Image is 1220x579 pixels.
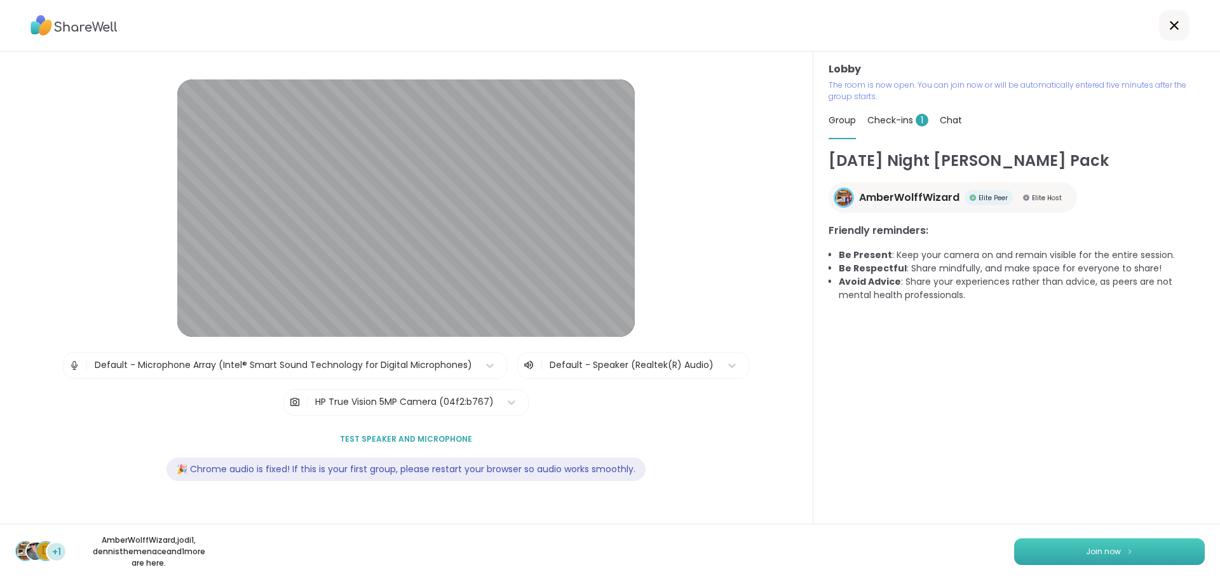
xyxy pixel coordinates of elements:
[829,62,1205,77] h3: Lobby
[829,114,856,126] span: Group
[42,543,50,559] span: d
[859,190,959,205] span: AmberWolffWizard
[85,353,88,378] span: |
[836,189,852,206] img: AmberWolffWizard
[306,390,309,415] span: |
[17,542,34,560] img: AmberWolffWizard
[970,194,976,201] img: Elite Peer
[69,353,80,378] img: Microphone
[1032,193,1062,203] span: Elite Host
[829,182,1077,213] a: AmberWolffWizardAmberWolffWizardElite PeerElite PeerElite HostElite Host
[839,262,907,275] b: Be Respectful
[829,149,1205,172] h1: [DATE] Night [PERSON_NAME] Pack
[839,262,1205,275] li: : Share mindfully, and make space for everyone to share!
[78,535,220,569] p: AmberWolffWizard , jodi1 , dennisthemenace and 1 more are here.
[289,390,301,415] img: Camera
[52,545,61,559] span: +1
[979,193,1008,203] span: Elite Peer
[30,11,118,40] img: ShareWell Logo
[940,114,962,126] span: Chat
[27,542,44,560] img: jodi1
[335,426,477,453] button: Test speaker and microphone
[1126,548,1134,555] img: ShareWell Logomark
[1023,194,1029,201] img: Elite Host
[540,358,543,373] span: |
[839,275,901,288] b: Avoid Advice
[867,114,928,126] span: Check-ins
[839,249,1205,262] li: : Keep your camera on and remain visible for the entire session.
[166,458,646,481] div: 🎉 Chrome audio is fixed! If this is your first group, please restart your browser so audio works ...
[95,358,472,372] div: Default - Microphone Array (Intel® Smart Sound Technology for Digital Microphones)
[839,275,1205,302] li: : Share your experiences rather than advice, as peers are not mental health professionals.
[315,395,494,409] div: HP True Vision 5MP Camera (04f2:b767)
[829,79,1205,102] p: The room is now open. You can join now or will be automatically entered five minutes after the gr...
[1086,546,1121,557] span: Join now
[916,114,928,126] span: 1
[1014,538,1205,565] button: Join now
[839,249,892,261] b: Be Present
[340,433,472,445] span: Test speaker and microphone
[829,223,1205,238] h3: Friendly reminders:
